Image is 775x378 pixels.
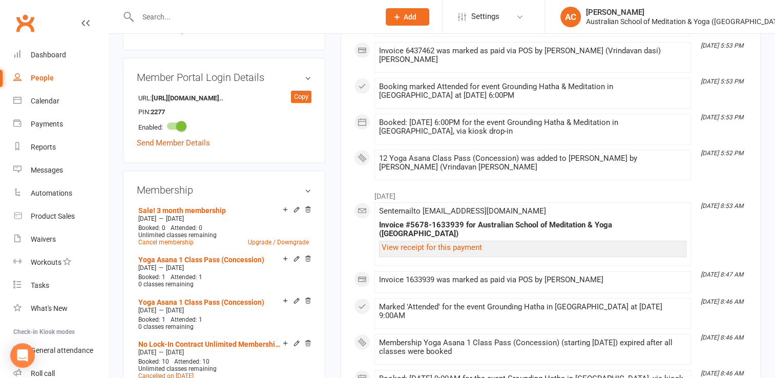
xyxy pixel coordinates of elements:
[379,303,686,320] div: Marked 'Attended' for the event Grounding Hatha in [GEOGRAPHIC_DATA] at [DATE] 9:00AM
[137,118,311,134] li: Enabled:
[31,212,75,220] div: Product Sales
[151,107,210,118] strong: 2277
[138,365,217,372] span: Unlimited classes remaining
[137,104,311,119] li: PIN:
[701,150,743,157] i: [DATE] 5:52 PM
[171,316,202,323] span: Attended: 1
[31,281,49,289] div: Tasks
[13,251,108,274] a: Workouts
[138,206,226,215] a: Sale! 3 month membership
[166,307,184,314] span: [DATE]
[13,159,108,182] a: Messages
[31,120,63,128] div: Payments
[31,346,93,354] div: General attendance
[137,91,311,105] li: URL:
[471,5,499,28] span: Settings
[379,276,686,284] div: Invoice 1633939 was marked as paid via POS by [PERSON_NAME]
[354,185,747,202] li: [DATE]
[138,274,165,281] span: Booked: 1
[13,274,108,297] a: Tasks
[136,264,311,272] div: —
[136,306,311,314] div: —
[701,271,743,278] i: [DATE] 8:47 AM
[166,349,184,356] span: [DATE]
[13,182,108,205] a: Automations
[379,206,546,216] span: Sent email to [EMAIL_ADDRESS][DOMAIN_NAME]
[31,258,61,266] div: Workouts
[379,154,686,172] div: 12 Yoga Asana Class Pass (Concession) was added to [PERSON_NAME] by [PERSON_NAME] (Vrindavan [PER...
[171,274,202,281] span: Attended: 1
[31,97,59,105] div: Calendar
[138,264,156,271] span: [DATE]
[138,323,194,330] span: 0 classes remaining
[701,42,743,49] i: [DATE] 5:53 PM
[138,298,264,306] a: Yoga Asana 1 Class Pass (Concession)
[174,358,210,365] span: Attended: 10
[13,44,108,67] a: Dashboard
[136,348,311,356] div: —
[560,7,581,27] div: AC
[386,8,429,26] button: Add
[138,224,165,232] span: Booked: 0
[138,232,217,239] span: Unlimited classes remaining
[701,202,743,209] i: [DATE] 8:53 AM
[13,136,108,159] a: Reports
[31,51,66,59] div: Dashboard
[379,221,686,238] div: Invoice #5678-1633939 for Australian School of Meditation & Yoga ([GEOGRAPHIC_DATA])
[135,10,372,24] input: Search...
[31,74,54,82] div: People
[137,184,311,196] h3: Membership
[137,138,210,148] a: Send Member Details
[138,316,165,323] span: Booked: 1
[31,189,72,197] div: Automations
[138,281,194,288] span: 0 classes remaining
[13,113,108,136] a: Payments
[166,215,184,222] span: [DATE]
[379,47,686,64] div: Invoice 6437462 was marked as paid via POS by [PERSON_NAME] (Vrindavan dasi) [PERSON_NAME]
[13,205,108,228] a: Product Sales
[13,228,108,251] a: Waivers
[701,334,743,341] i: [DATE] 8:46 AM
[31,166,63,174] div: Messages
[701,78,743,85] i: [DATE] 5:53 PM
[138,239,194,246] a: Cancel membership
[31,143,56,151] div: Reports
[138,340,283,348] a: No Lock-In Contract Unlimited Membership (cancel anytime) - Weekly Recurring Payments
[136,215,311,223] div: —
[137,72,311,83] h3: Member Portal Login Details
[13,90,108,113] a: Calendar
[138,358,169,365] span: Booked: 10
[701,370,743,377] i: [DATE] 8:46 AM
[171,224,202,232] span: Attended: 0
[138,256,264,264] a: Yoga Asana 1 Class Pass (Concession)
[404,13,416,21] span: Add
[152,93,223,104] strong: [URL][DOMAIN_NAME]..
[138,349,156,356] span: [DATE]
[31,235,56,243] div: Waivers
[701,298,743,305] i: [DATE] 8:46 AM
[166,264,184,271] span: [DATE]
[138,307,156,314] span: [DATE]
[382,243,482,252] a: View receipt for this payment
[13,297,108,320] a: What's New
[31,304,68,312] div: What's New
[10,343,35,368] div: Open Intercom Messenger
[379,82,686,100] div: Booking marked Attended for event Grounding Hatha & Meditation in [GEOGRAPHIC_DATA] at [DATE] 6:00PM
[701,114,743,121] i: [DATE] 5:53 PM
[379,118,686,136] div: Booked: [DATE] 6:00PM for the event Grounding Hatha & Meditation in [GEOGRAPHIC_DATA], via kiosk ...
[248,239,309,246] a: Upgrade / Downgrade
[13,67,108,90] a: People
[12,10,38,36] a: Clubworx
[13,339,108,362] a: General attendance kiosk mode
[31,369,55,377] div: Roll call
[379,339,686,356] div: Membership Yoga Asana 1 Class Pass (Concession) (starting [DATE]) expired after all classes were ...
[138,215,156,222] span: [DATE]
[291,91,311,103] div: Copy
